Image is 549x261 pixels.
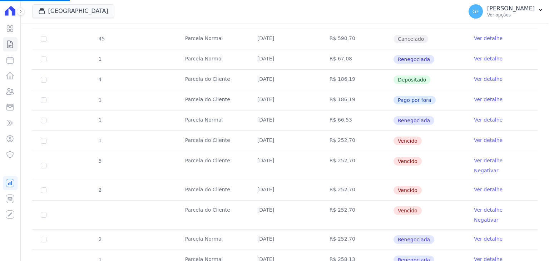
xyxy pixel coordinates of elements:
[98,117,102,123] span: 1
[394,96,436,104] span: Pago por fora
[394,75,431,84] span: Depositado
[321,29,393,49] td: R$ 590,70
[473,9,479,14] span: GF
[41,36,46,42] input: Só é possível selecionar pagamentos em aberto
[98,36,105,41] span: 45
[321,230,393,250] td: R$ 252,70
[474,35,503,42] a: Ver detalhe
[474,75,503,83] a: Ver detalhe
[321,90,393,110] td: R$ 186,19
[98,138,102,143] span: 1
[98,187,102,193] span: 2
[249,110,321,130] td: [DATE]
[474,137,503,144] a: Ver detalhe
[474,206,503,213] a: Ver detalhe
[394,116,434,125] span: Renegociada
[249,90,321,110] td: [DATE]
[41,97,46,103] input: Só é possível selecionar pagamentos em aberto
[177,49,249,69] td: Parcela Normal
[98,56,102,62] span: 1
[98,97,102,103] span: 1
[474,157,503,164] a: Ver detalhe
[394,186,422,194] span: Vencido
[177,90,249,110] td: Parcela do Cliente
[487,12,535,18] p: Ver opções
[98,77,102,82] span: 4
[249,151,321,180] td: [DATE]
[41,56,46,62] input: Só é possível selecionar pagamentos em aberto
[177,131,249,151] td: Parcela do Cliente
[394,137,422,145] span: Vencido
[41,77,46,83] input: Só é possível selecionar pagamentos em aberto
[41,237,46,242] input: default
[177,151,249,180] td: Parcela do Cliente
[321,49,393,69] td: R$ 67,08
[321,110,393,130] td: R$ 66,53
[487,5,535,12] p: [PERSON_NAME]
[321,180,393,200] td: R$ 252,70
[474,235,503,242] a: Ver detalhe
[474,186,503,193] a: Ver detalhe
[177,70,249,90] td: Parcela do Cliente
[177,180,249,200] td: Parcela do Cliente
[474,217,499,223] a: Negativar
[41,118,46,123] input: default
[177,29,249,49] td: Parcela Normal
[177,110,249,130] td: Parcela Normal
[41,138,46,144] input: default
[177,201,249,229] td: Parcela do Cliente
[394,157,422,166] span: Vencido
[394,206,422,215] span: Vencido
[249,29,321,49] td: [DATE]
[394,235,434,244] span: Renegociada
[249,70,321,90] td: [DATE]
[474,168,499,173] a: Negativar
[463,1,549,21] button: GF [PERSON_NAME] Ver opções
[394,55,434,64] span: Renegociada
[249,131,321,151] td: [DATE]
[249,49,321,69] td: [DATE]
[249,180,321,200] td: [DATE]
[474,96,503,103] a: Ver detalhe
[394,35,428,43] span: Cancelado
[321,131,393,151] td: R$ 252,70
[249,230,321,250] td: [DATE]
[32,4,114,18] button: [GEOGRAPHIC_DATA]
[177,230,249,250] td: Parcela Normal
[474,55,503,62] a: Ver detalhe
[98,158,102,164] span: 5
[41,187,46,193] input: default
[321,151,393,180] td: R$ 252,70
[41,163,46,168] input: default
[249,201,321,229] td: [DATE]
[321,70,393,90] td: R$ 186,19
[98,236,102,242] span: 2
[321,201,393,229] td: R$ 252,70
[474,116,503,123] a: Ver detalhe
[41,212,46,218] input: default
